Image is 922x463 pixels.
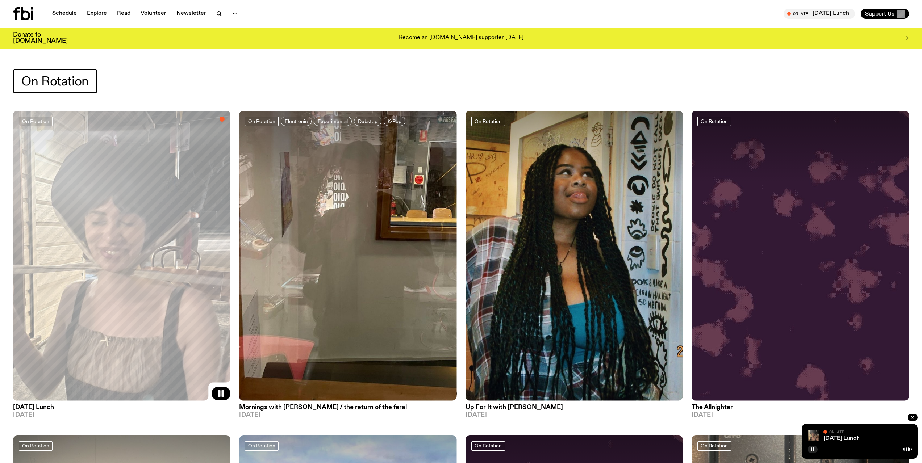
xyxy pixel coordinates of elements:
span: On Rotation [21,74,89,88]
a: On Rotation [19,117,53,126]
span: On Air [829,429,844,434]
a: Read [113,9,135,19]
a: On Rotation [471,117,505,126]
button: Support Us [861,9,909,19]
a: Experimental [314,117,352,126]
img: A selfie of Jim taken in the reflection of the window of the fbi radio studio. [239,111,456,400]
a: On Rotation [19,441,53,451]
span: On Rotation [248,443,275,449]
span: [DATE] [13,412,230,418]
span: Experimental [318,118,348,124]
a: Newsletter [172,9,210,19]
a: [DATE] Lunch [823,435,860,441]
span: On Rotation [701,443,728,449]
span: On Rotation [475,118,502,124]
a: Up For It with [PERSON_NAME][DATE] [466,401,683,418]
span: [DATE] [239,412,456,418]
a: On Rotation [697,117,731,126]
h3: Donate to [DOMAIN_NAME] [13,32,68,44]
a: Mornings with [PERSON_NAME] / the return of the feral[DATE] [239,401,456,418]
a: Schedule [48,9,81,19]
a: [DATE] Lunch[DATE] [13,401,230,418]
a: Electronic [281,117,312,126]
span: On Rotation [701,118,728,124]
span: On Rotation [248,118,275,124]
a: On Rotation [471,441,505,451]
a: On Rotation [697,441,731,451]
h3: The Allnighter [692,404,909,411]
span: [DATE] [466,412,683,418]
h3: [DATE] Lunch [13,404,230,411]
h3: Up For It with [PERSON_NAME] [466,404,683,411]
a: Volunteer [136,9,171,19]
a: Dubstep [354,117,381,126]
span: Electronic [285,118,308,124]
h3: Mornings with [PERSON_NAME] / the return of the feral [239,404,456,411]
span: On Rotation [475,443,502,449]
a: Explore [83,9,111,19]
button: On Air[DATE] Lunch [784,9,855,19]
span: Dubstep [358,118,377,124]
span: Support Us [865,10,894,17]
span: On Rotation [22,443,49,449]
p: Become an [DOMAIN_NAME] supporter [DATE] [399,35,523,41]
a: K-Pop [384,117,405,126]
a: On Rotation [245,117,279,126]
span: On Rotation [22,118,49,124]
img: Ify - a Brown Skin girl with black braided twists, looking up to the side with her tongue stickin... [466,111,683,400]
span: K-Pop [388,118,401,124]
span: [DATE] [692,412,909,418]
a: On Rotation [245,441,279,451]
a: The Allnighter[DATE] [692,401,909,418]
